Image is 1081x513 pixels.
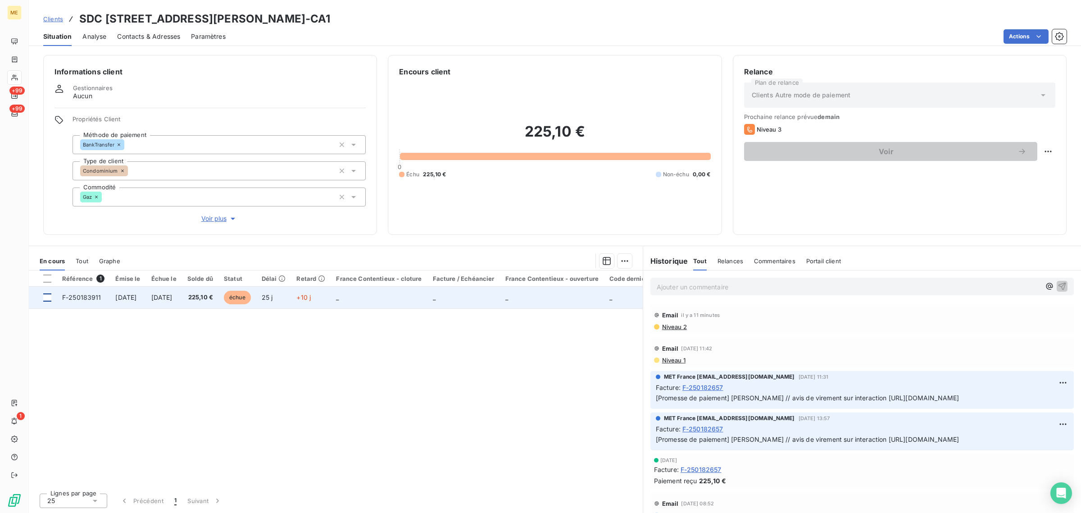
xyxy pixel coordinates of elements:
span: 25 j [262,293,273,301]
span: 1 [17,412,25,420]
div: Solde dû [187,275,213,282]
h6: Informations client [55,66,366,77]
span: Email [662,500,679,507]
span: 1 [174,496,177,505]
span: Facture : [656,383,681,392]
span: Échu [406,170,419,179]
span: Propriétés Client [73,115,366,128]
div: Open Intercom Messenger [1050,482,1072,504]
span: _ [336,293,339,301]
input: Ajouter une valeur [128,167,135,175]
div: Référence [62,275,104,283]
span: _ [433,293,436,301]
span: Prochaine relance prévue [744,113,1055,120]
div: Délai [262,275,286,282]
span: 225,10 € [187,293,213,302]
input: Ajouter une valeur [102,193,109,201]
span: Portail client [806,257,841,265]
span: 225,10 € [423,170,446,179]
div: France Contentieux - ouverture [505,275,599,282]
span: Niveau 3 [757,126,781,133]
span: F-250182657 [681,465,722,474]
button: Voir plus [73,214,366,224]
div: Retard [296,275,325,282]
span: il y a 11 minutes [681,312,720,318]
div: Facture / Echéancier [433,275,495,282]
span: [DATE] 11:31 [799,374,829,380]
span: _ [505,293,508,301]
div: Émise le [115,275,140,282]
span: [DATE] [115,293,136,301]
h6: Relance [744,66,1055,77]
span: Niveau 1 [661,357,686,364]
span: 25 [47,496,55,505]
span: Facture : [654,465,679,474]
h6: Encours client [399,66,450,77]
span: Condominium [83,168,118,174]
span: [Promesse de paiement] [PERSON_NAME] // avis de virement sur interaction [URL][DOMAIN_NAME] [656,394,959,402]
span: Niveau 2 [661,323,687,330]
span: Analyse [82,32,106,41]
span: [DATE] 11:42 [681,346,712,351]
span: Email [662,345,679,352]
div: Statut [224,275,251,282]
span: +99 [9,105,25,113]
span: Gaz [83,194,92,200]
span: Contacts & Adresses [117,32,180,41]
span: échue [224,291,251,304]
span: 0 [398,163,401,170]
span: _ [609,293,612,301]
h2: 225,10 € [399,123,710,150]
div: France Contentieux - cloture [336,275,422,282]
span: Non-échu [663,170,689,179]
span: Voir [755,148,1017,155]
span: 0,00 € [693,170,711,179]
img: Logo LeanPay [7,493,22,508]
span: MET France [EMAIL_ADDRESS][DOMAIN_NAME] [664,414,795,422]
span: +99 [9,87,25,95]
span: Paiement reçu [654,476,697,486]
span: Tout [76,257,88,265]
span: [DATE] 08:52 [681,501,714,506]
span: Facture : [656,424,681,434]
button: Actions [1004,29,1049,44]
button: 1 [169,491,182,510]
div: Code dernier rejet [609,275,663,282]
span: Paramètres [191,32,226,41]
span: [Promesse de paiement] [PERSON_NAME] // avis de virement sur interaction [URL][DOMAIN_NAME] [656,435,959,443]
span: +10 j [296,293,311,301]
span: MET France [EMAIL_ADDRESS][DOMAIN_NAME] [664,373,795,381]
span: Relances [718,257,743,265]
span: Situation [43,32,72,41]
button: Précédent [114,491,169,510]
span: Voir plus [201,214,237,223]
button: Suivant [182,491,227,510]
span: En cours [40,257,65,265]
span: 1 [96,275,104,283]
span: Graphe [99,257,120,265]
span: BankTransfer [83,142,114,147]
span: Clients [43,15,63,23]
span: demain [818,113,840,120]
button: Voir [744,142,1037,161]
a: Clients [43,14,63,23]
span: Clients Autre mode de paiement [752,91,851,100]
span: F-250182657 [682,383,723,392]
span: [DATE] 13:57 [799,416,830,421]
span: F-250183911 [62,293,101,301]
span: F-250182657 [682,424,723,434]
span: Commentaires [754,257,795,265]
span: 225,10 € [699,476,726,486]
span: Gestionnaires [73,84,113,92]
h3: SDC [STREET_ADDRESS][PERSON_NAME]-CA1 [79,11,331,27]
input: Ajouter une valeur [124,141,132,149]
span: Tout [693,257,707,265]
div: Échue le [151,275,177,282]
h6: Historique [643,256,688,266]
span: Email [662,311,679,319]
span: [DATE] [151,293,173,301]
span: [DATE] [660,458,677,463]
span: Aucun [73,92,92,101]
div: ME [7,5,22,20]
